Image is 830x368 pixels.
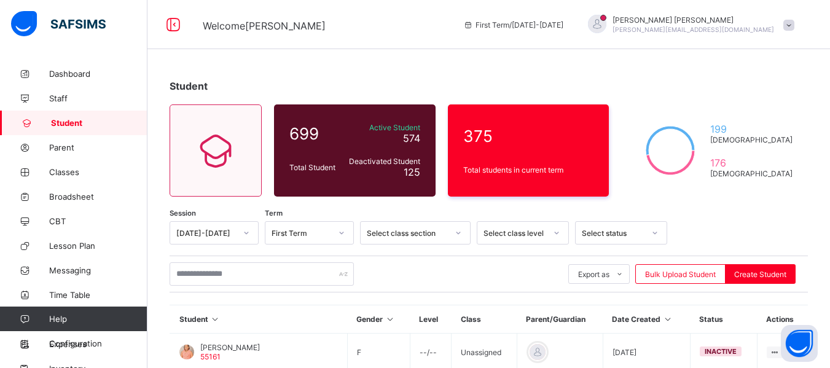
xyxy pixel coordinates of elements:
span: Student [51,118,147,128]
span: Welcome [PERSON_NAME] [203,20,326,32]
span: Help [49,314,147,324]
span: Active Student [346,123,420,132]
span: 199 [710,123,793,135]
span: [DEMOGRAPHIC_DATA] [710,169,793,178]
span: Deactivated Student [346,157,420,166]
i: Sort in Ascending Order [210,315,221,324]
button: Open asap [781,325,818,362]
span: 55161 [200,352,221,361]
span: Classes [49,167,147,177]
span: Configuration [49,339,147,348]
span: Session [170,209,196,217]
span: [PERSON_NAME] [200,343,260,352]
span: 699 [289,124,340,143]
span: [PERSON_NAME][EMAIL_ADDRESS][DOMAIN_NAME] [613,26,774,33]
span: 574 [403,132,420,144]
th: Status [690,305,757,334]
i: Sort in Ascending Order [662,315,673,324]
span: 375 [463,127,594,146]
span: CBT [49,216,147,226]
span: 125 [404,166,420,178]
span: 176 [710,157,793,169]
span: Time Table [49,290,147,300]
span: Term [265,209,283,217]
span: Bulk Upload Student [645,270,716,279]
span: [PERSON_NAME] [PERSON_NAME] [613,15,774,25]
span: Parent [49,143,147,152]
span: Total students in current term [463,165,594,174]
i: Sort in Ascending Order [385,315,395,324]
div: Select class section [367,229,448,238]
span: Broadsheet [49,192,147,202]
span: Dashboard [49,69,147,79]
span: Student [170,80,208,92]
div: Select status [582,229,644,238]
th: Actions [757,305,808,334]
th: Parent/Guardian [517,305,603,334]
div: First Term [272,229,331,238]
th: Class [452,305,517,334]
span: inactive [705,347,737,356]
span: Create Student [734,270,786,279]
th: Date Created [603,305,690,334]
span: Staff [49,93,147,103]
span: Lesson Plan [49,241,147,251]
div: OluseyiAkinbiyi-Babayemi [576,15,801,35]
span: Export as [578,270,609,279]
div: Select class level [484,229,546,238]
div: [DATE]-[DATE] [176,229,236,238]
th: Level [410,305,451,334]
img: safsims [11,11,106,37]
div: Total Student [286,160,343,175]
th: Gender [347,305,410,334]
span: Messaging [49,265,147,275]
span: [DEMOGRAPHIC_DATA] [710,135,793,144]
th: Student [170,305,348,334]
span: session/term information [463,20,563,29]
